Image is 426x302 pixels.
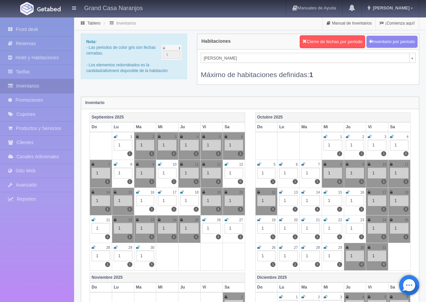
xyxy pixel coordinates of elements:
small: 10 [383,163,386,166]
label: 0 [359,262,364,267]
div: 1 [346,223,364,234]
div: 1 [279,168,298,178]
label: 1 [381,179,386,184]
small: 28 [316,246,320,249]
small: 17 [173,191,176,194]
div: 1 [324,140,342,150]
small: 14 [106,191,110,194]
small: 16 [151,191,154,194]
small: 5 [219,135,221,139]
div: 1 [346,140,364,150]
div: 1 [257,168,276,178]
div: 1 [136,140,155,150]
small: 9 [153,163,155,166]
a: Inventarios [116,21,136,26]
label: 1 [171,207,176,212]
div: 1 [114,250,132,261]
div: 1 [301,250,320,261]
small: 31 [383,246,386,249]
label: 1 [315,207,320,212]
div: 1 [324,195,342,206]
th: Sa [223,122,245,132]
h4: Habitaciones [201,39,231,44]
small: 7 [318,163,320,166]
div: 1 [346,250,364,261]
div: 1 [225,140,243,150]
label: 1 [315,234,320,239]
div: 1 [301,168,320,178]
small: 4 [197,135,199,139]
div: 1 [202,195,221,206]
small: 18 [405,191,408,194]
th: Ma [134,122,156,132]
small: 15 [128,191,132,194]
b: 1 [309,71,313,78]
small: 11 [195,163,199,166]
div: Máximo de habitaciones definidas: [201,63,416,79]
label: 1 [270,179,275,184]
th: Mi [156,282,178,292]
th: Do [255,282,277,292]
th: Lu [277,122,300,132]
small: 4 [362,295,364,299]
div: 1 [92,195,110,206]
label: 1 [315,179,320,184]
h4: Grand Casa Naranjos [84,3,143,12]
div: 1 [257,250,276,261]
label: 1 [105,234,110,239]
div: 1 [202,168,221,178]
div: 1 [158,168,176,178]
a: Manual de Inventarios [323,17,375,30]
label: 1 [105,179,110,184]
label: 1 [216,151,221,156]
label: 1 [238,207,243,212]
label: 1 [359,151,364,156]
div: 1 [158,140,176,150]
div: 1 [114,140,132,150]
label: 1 [127,234,132,239]
th: Sa [388,122,411,132]
small: 1 [340,135,342,139]
label: 1 [337,262,342,267]
label: 1 [194,179,199,184]
small: 26 [217,218,221,222]
th: Mi [156,122,178,132]
th: Vi [366,282,388,292]
th: Do [90,282,112,292]
small: 20 [294,218,298,222]
button: Inventario por periodo [366,36,418,48]
div: 1 [92,223,110,234]
div: 1 [180,223,199,234]
div: 1 [368,168,386,178]
img: Getabed [37,6,61,11]
div: 1 [158,195,176,206]
div: 1 [114,223,132,234]
div: 1 [390,195,408,206]
small: 22 [338,218,342,222]
label: 1 [216,207,221,212]
small: 21 [106,218,110,222]
th: Mi [322,122,344,132]
strong: Inventario [85,100,104,105]
small: 1 [130,135,132,139]
img: Getabed [20,2,34,15]
label: 1 [216,234,221,239]
div: 1 [136,195,155,206]
b: Nota: [86,39,97,44]
label: 0 [403,151,408,156]
small: 6 [296,163,298,166]
div: 1 [279,195,298,206]
small: 26 [272,246,275,249]
button: Cierre de fechas por periodo [300,35,365,48]
div: 1 [279,250,298,261]
th: Lu [112,122,134,132]
div: 1 [390,223,408,234]
label: 1 [127,151,132,156]
th: Ma [300,122,322,132]
small: 8 [130,163,132,166]
label: 1 [337,179,342,184]
div: 1 [180,195,199,206]
small: 11 [405,163,408,166]
div: 1 [346,195,364,206]
small: 4 [406,135,408,139]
